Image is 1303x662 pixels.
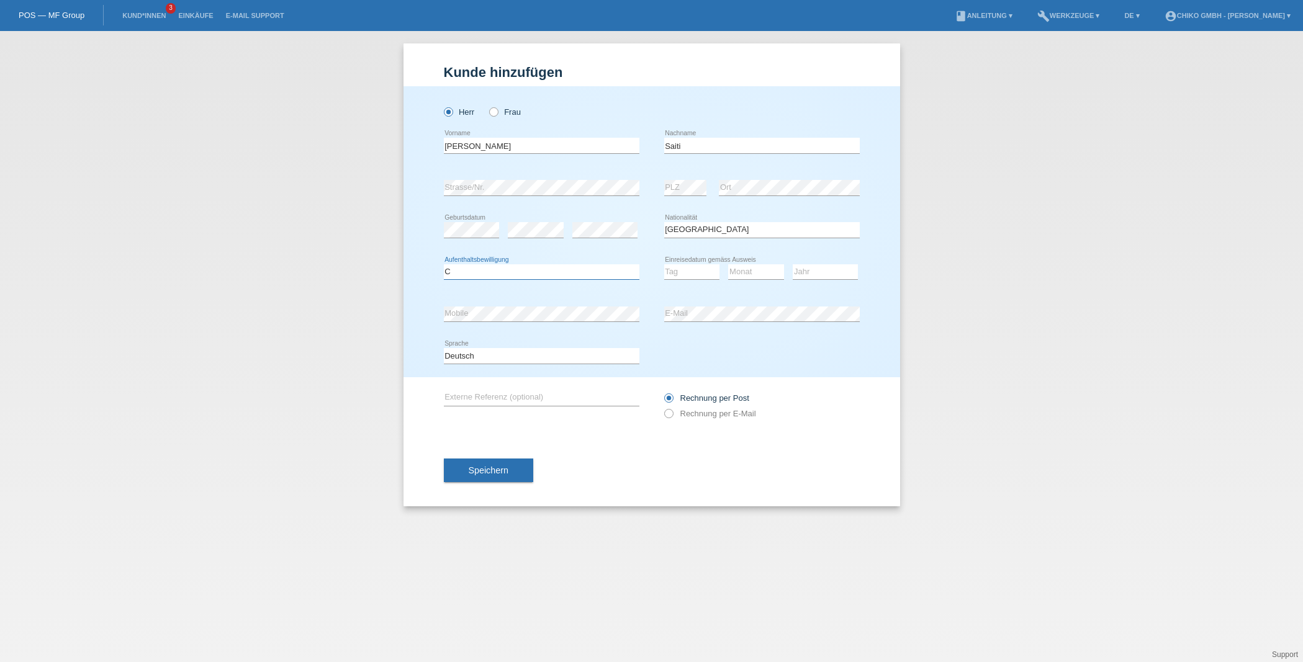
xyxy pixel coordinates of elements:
i: book [955,10,967,22]
label: Rechnung per Post [664,393,749,403]
button: Speichern [444,458,533,482]
input: Rechnung per Post [664,393,672,409]
a: Support [1272,650,1298,659]
input: Frau [489,107,497,115]
i: account_circle [1165,10,1177,22]
a: bookAnleitung ▾ [949,12,1019,19]
a: buildWerkzeuge ▾ [1031,12,1106,19]
i: build [1037,10,1050,22]
label: Frau [489,107,521,117]
label: Rechnung per E-Mail [664,409,756,418]
input: Herr [444,107,452,115]
a: DE ▾ [1118,12,1145,19]
a: POS — MF Group [19,11,84,20]
span: 3 [166,3,176,14]
span: Speichern [469,465,508,475]
h1: Kunde hinzufügen [444,65,860,80]
a: Kund*innen [116,12,172,19]
a: account_circleChiko GmbH - [PERSON_NAME] ▾ [1158,12,1297,19]
label: Herr [444,107,475,117]
input: Rechnung per E-Mail [664,409,672,424]
a: Einkäufe [172,12,219,19]
a: E-Mail Support [220,12,291,19]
